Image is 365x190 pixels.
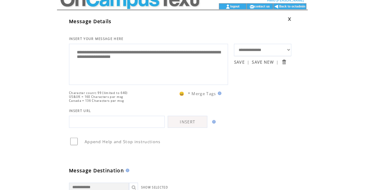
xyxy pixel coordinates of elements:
[279,5,306,8] a: Back to octadmin
[252,59,274,65] a: SAVE NEW
[234,59,245,65] a: SAVE
[216,92,222,95] img: help.gif
[247,59,249,65] span: |
[276,59,279,65] span: |
[188,91,216,96] span: * Merge Tags
[69,91,128,95] span: Character count: 99 (limited to 640)
[69,109,91,113] span: INSERT URL
[69,37,124,41] span: INSERT YOUR MESSAGE HERE
[179,91,185,96] span: 😀
[274,4,279,9] img: backArrow.gif
[168,116,207,128] a: INSERT
[281,59,287,65] input: Submit
[226,4,230,9] img: account_icon.gif
[69,18,112,25] span: Message Details
[141,185,168,189] a: SHOW SELECTED
[69,99,124,103] span: Canada = 136 Characters per msg
[124,169,129,172] img: help.gif
[69,95,123,99] span: US&UK = 160 Characters per msg
[230,4,240,8] a: logout
[250,4,254,9] img: contact_us_icon.gif
[69,167,124,174] span: Message Destination
[210,120,216,124] img: help.gif
[254,4,270,8] a: contact us
[85,139,161,144] span: Append Help and Stop instructions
